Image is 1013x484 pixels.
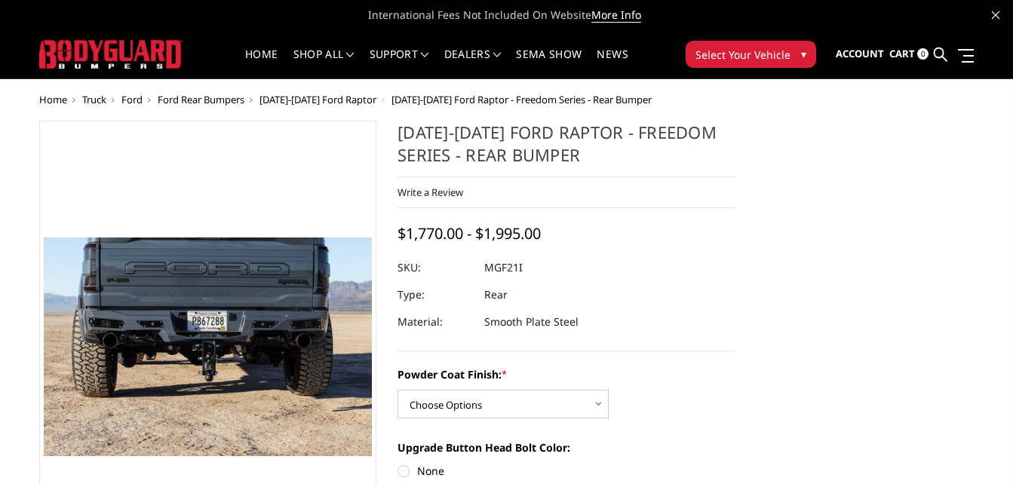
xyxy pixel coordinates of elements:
a: [DATE]-[DATE] Ford Raptor [259,93,376,106]
a: Ford Rear Bumpers [158,93,244,106]
h1: [DATE]-[DATE] Ford Raptor - Freedom Series - Rear Bumper [398,121,735,177]
a: News [597,49,628,78]
span: ▾ [801,46,806,62]
span: Select Your Vehicle [695,47,790,63]
span: Account [836,47,884,60]
img: BODYGUARD BUMPERS [39,40,183,68]
a: SEMA Show [516,49,582,78]
a: shop all [293,49,355,78]
button: Select Your Vehicle [686,41,816,68]
a: More Info [591,8,641,23]
a: Dealers [444,49,502,78]
a: Truck [82,93,106,106]
dd: Smooth Plate Steel [484,308,579,335]
a: Account [836,34,884,75]
dt: Material: [398,308,473,335]
label: None [398,463,735,479]
span: Cart [889,47,915,60]
a: Support [370,49,429,78]
dd: Rear [484,281,508,308]
dd: MGF21I [484,254,523,281]
label: Powder Coat Finish: [398,366,735,382]
span: 0 [917,48,929,60]
a: Home [39,93,67,106]
span: $1,770.00 - $1,995.00 [398,223,541,244]
span: [DATE]-[DATE] Ford Raptor - Freedom Series - Rear Bumper [391,93,652,106]
label: Upgrade Button Head Bolt Color: [398,440,735,455]
a: Write a Review [398,185,463,199]
a: Ford [121,93,143,106]
dt: SKU: [398,254,473,281]
a: Cart 0 [889,34,929,75]
dt: Type: [398,281,473,308]
a: Home [245,49,278,78]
